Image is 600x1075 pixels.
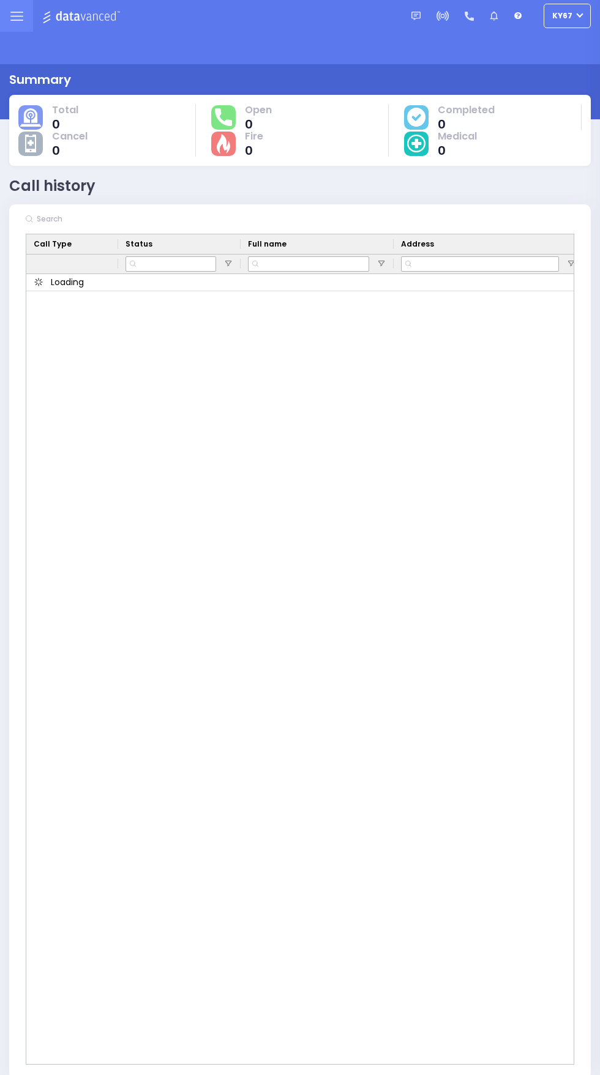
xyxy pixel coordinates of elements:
[126,256,216,272] input: Status Filter Input
[51,276,84,289] span: Loading
[217,134,230,154] img: fire-cause.svg
[438,118,495,130] span: 0
[377,259,386,269] button: Open Filter Menu
[245,118,272,130] span: 0
[34,239,72,250] span: Call Type
[245,130,263,143] span: Fire
[566,259,576,269] button: Open Filter Menu
[9,70,71,89] div: Summary
[33,208,217,230] input: Search
[401,256,559,272] input: Address Filter Input
[9,175,96,197] div: Call history
[438,104,495,116] span: Completed
[126,239,152,250] span: Status
[52,144,88,157] span: 0
[245,104,272,116] span: Open
[215,108,232,125] img: total-response.svg
[20,108,41,127] img: total-cause.svg
[52,130,88,143] span: Cancel
[544,4,591,28] button: KY67
[223,259,233,269] button: Open Filter Menu
[552,10,572,21] span: KY67
[401,239,434,250] span: Address
[438,130,477,143] span: Medical
[248,239,287,250] span: Full name
[42,9,124,24] img: Logo
[52,118,78,130] span: 0
[438,144,477,157] span: 0
[248,256,369,272] input: Full name Filter Input
[411,12,421,21] img: message.svg
[52,104,78,116] span: Total
[245,144,263,157] span: 0
[407,135,426,153] img: medical-cause.svg
[25,135,36,153] img: other-cause.svg
[407,108,426,126] img: cause-cover.svg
